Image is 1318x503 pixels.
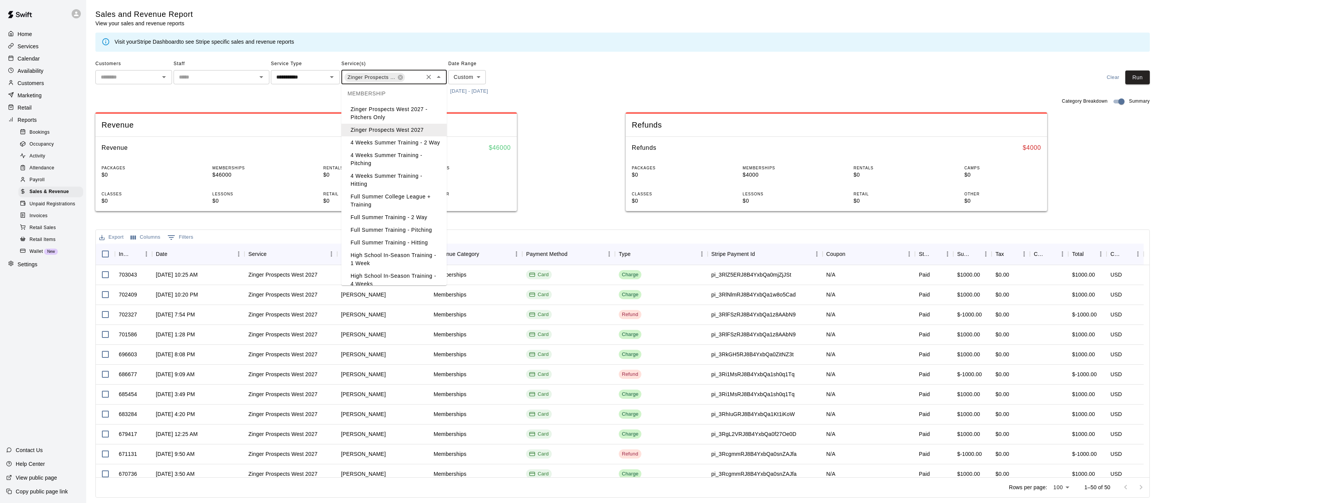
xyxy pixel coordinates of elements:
[631,249,641,259] button: Sort
[434,165,511,171] p: CAMPS
[341,124,447,136] li: Zinger Prospects West 2027
[6,77,80,89] a: Customers
[919,351,930,358] div: Paid
[95,58,172,70] span: Customers
[915,243,953,265] div: Status
[434,331,467,338] div: Memberships
[931,249,942,259] button: Sort
[1072,390,1095,398] div: $1000.00
[166,231,195,244] button: Show filters
[1132,248,1144,260] button: Menu
[995,390,1009,398] div: $0.00
[434,390,467,398] div: Memberships
[18,199,83,210] div: Unpaid Registrations
[622,351,639,358] div: Charge
[248,410,317,418] div: Zinger Prospects West 2027
[129,231,162,243] button: Select columns
[1110,331,1122,338] div: USD
[622,291,639,298] div: Charge
[341,410,386,418] div: Michael Melenovich
[341,236,447,249] li: Full Summer Training - Hitting
[341,170,447,190] li: 4 Weeks Summer Training - Hitting
[6,41,80,52] a: Services
[326,248,337,260] button: Menu
[18,43,39,50] p: Services
[44,249,58,254] span: New
[434,243,479,265] div: Revenue Category
[119,331,137,338] div: 701586
[212,197,289,205] p: $0
[18,234,83,245] div: Retail Items
[174,58,269,70] span: Staff
[957,311,982,318] div: $-1000.00
[30,141,54,148] span: Occupancy
[434,171,511,179] p: $0
[248,311,317,318] div: Zinger Prospects West 2027
[102,120,511,130] span: Revenue
[18,138,86,150] a: Occupancy
[18,127,83,138] div: Bookings
[995,271,1009,279] div: $0.00
[854,197,930,205] p: $0
[1072,291,1095,298] div: $1000.00
[711,311,796,318] div: pi_3RlFSzRJ8B4YxbQa1z8AAbN9
[622,371,638,378] div: Refund
[826,271,836,279] div: N/A
[267,249,277,259] button: Sort
[1129,98,1150,105] span: Summary
[16,460,45,468] p: Help Center
[622,331,639,338] div: Charge
[341,270,447,290] li: High School In-Season Training - 4 Weeks
[1110,390,1122,398] div: USD
[6,28,80,40] a: Home
[942,248,953,260] button: Menu
[1034,243,1046,265] div: Custom Fee
[1072,311,1097,318] div: $-1000.00
[18,174,86,186] a: Payroll
[248,243,267,265] div: Service
[6,65,80,77] a: Availability
[711,271,792,279] div: pi_3RlZ5ERJ8B4YxbQa0mjZjJSt
[854,165,930,171] p: RENTALS
[6,90,80,101] a: Marketing
[156,390,195,398] div: Jul 6, 2025, 3:49 PM
[995,291,1009,298] div: $0.00
[434,351,467,358] div: Memberships
[603,248,615,260] button: Menu
[811,248,823,260] button: Menu
[1107,243,1144,265] div: Currency
[529,391,549,398] div: Card
[30,224,56,232] span: Retail Sales
[423,72,434,82] button: Clear
[115,243,152,265] div: InvoiceId
[271,58,340,70] span: Service Type
[244,243,337,265] div: Service
[826,331,836,338] div: N/A
[18,175,83,185] div: Payroll
[995,243,1004,265] div: Tax
[102,171,178,179] p: $0
[6,102,80,113] div: Retail
[846,249,856,259] button: Sort
[156,271,198,279] div: Jul 16, 2025, 10:25 AM
[1072,331,1095,338] div: $1000.00
[233,248,244,260] button: Menu
[18,246,86,257] a: WalletNew
[341,351,386,358] div: Travis Townes
[743,197,819,205] p: $0
[6,259,80,270] div: Settings
[119,390,137,398] div: 685454
[964,171,1041,179] p: $0
[30,129,50,136] span: Bookings
[18,223,83,233] div: Retail Sales
[18,186,86,198] a: Sales & Revenue
[18,92,42,99] p: Marketing
[18,211,83,221] div: Invoices
[995,311,1009,318] div: $0.00
[212,165,289,171] p: MEMBERSHIPS
[711,291,796,298] div: pi_3RlNlmRJ8B4YxbQa1w8o5Cad
[711,370,795,378] div: pi_3Ri1MsRJ8B4YxbQa1sh0q1Tq
[344,73,405,82] div: Zinger Prospects West 2027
